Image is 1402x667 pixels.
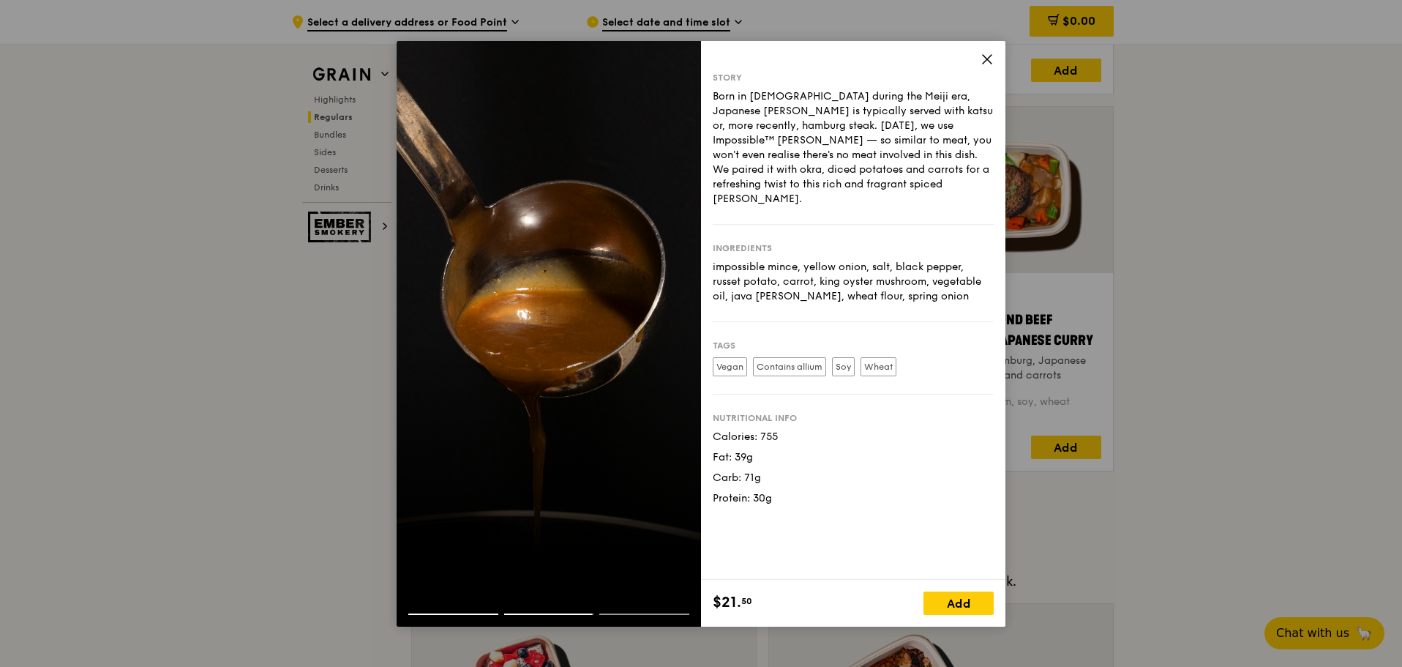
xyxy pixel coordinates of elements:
span: $21. [713,592,741,614]
div: Tags [713,340,994,351]
div: Protein: 30g [713,491,994,506]
label: Wheat [861,357,896,376]
div: Carb: 71g [713,471,994,485]
label: Vegan [713,357,747,376]
span: 50 [741,595,752,607]
label: Soy [832,357,855,376]
div: Ingredients [713,242,994,254]
div: Calories: 755 [713,430,994,444]
div: Nutritional info [713,412,994,424]
div: impossible mince, yellow onion, salt, black pepper, russet potato, carrot, king oyster mushroom, ... [713,260,994,304]
div: Born in [DEMOGRAPHIC_DATA] during the Meiji era, Japanese [PERSON_NAME] is typically served with ... [713,89,994,206]
div: Fat: 39g [713,450,994,465]
div: Story [713,72,994,83]
label: Contains allium [753,357,826,376]
div: Add [923,592,994,615]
